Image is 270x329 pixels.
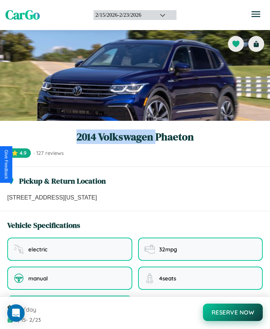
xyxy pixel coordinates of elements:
[5,6,40,24] span: CarGo
[19,176,106,186] h3: Pickup & Return Location
[4,150,9,179] div: Give Feedback
[159,275,176,282] span: 4 seats
[28,246,47,253] span: electric
[7,129,263,144] h1: 2014 Volkswagen Phaeton
[7,304,25,322] div: Open Intercom Messenger
[22,306,36,313] span: /day
[145,273,155,283] img: seating
[95,12,151,18] div: 2 / 15 / 2026 - 2 / 23 / 2026
[7,193,263,202] p: [STREET_ADDRESS][US_STATE]
[145,244,155,254] img: fuel efficiency
[7,148,31,158] span: ⭐ 4.9
[14,244,24,254] img: fuel type
[15,317,41,323] span: 2 / 15 - 2 / 23
[203,304,263,321] button: Reserve Now
[7,303,21,314] span: $ 60
[7,220,80,230] h3: Vehicle Specifications
[159,246,177,253] span: 32 mpg
[28,275,48,282] span: manual
[34,150,64,156] span: · 127 reviews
